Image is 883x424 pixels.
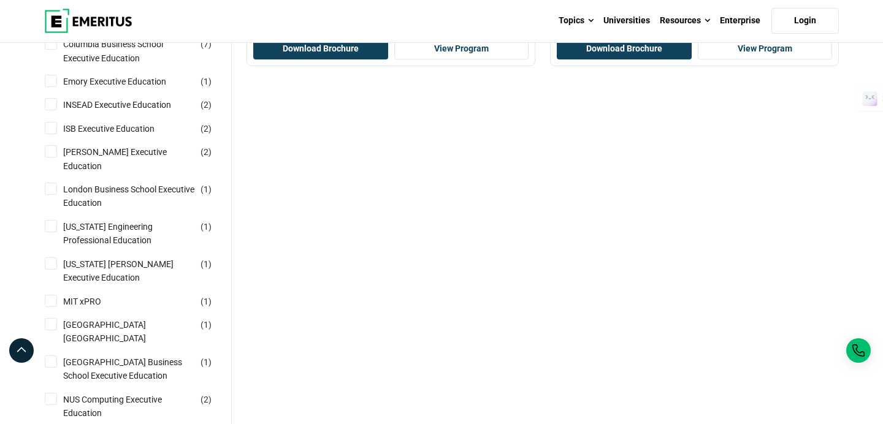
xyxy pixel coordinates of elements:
[204,124,208,134] span: 2
[204,222,208,232] span: 1
[201,122,212,135] span: ( )
[253,39,388,59] button: Download Brochure
[771,8,839,34] a: Login
[201,257,212,271] span: ( )
[204,357,208,367] span: 1
[201,183,212,196] span: ( )
[63,122,179,135] a: ISB Executive Education
[63,75,191,88] a: Emory Executive Education
[63,295,126,308] a: MIT xPRO
[204,39,208,49] span: 7
[201,295,212,308] span: ( )
[63,98,196,112] a: INSEAD Executive Education
[201,145,212,159] span: ( )
[63,393,220,420] a: NUS Computing Executive Education
[698,39,833,59] a: View Program
[63,257,220,285] a: [US_STATE] [PERSON_NAME] Executive Education
[204,320,208,330] span: 1
[204,147,208,157] span: 2
[204,184,208,194] span: 1
[63,145,220,173] a: [PERSON_NAME] Executive Education
[63,318,220,346] a: [GEOGRAPHIC_DATA] [GEOGRAPHIC_DATA]
[204,100,208,110] span: 2
[557,39,692,59] button: Download Brochure
[201,318,212,331] span: ( )
[201,220,212,233] span: ( )
[201,37,212,51] span: ( )
[394,39,529,59] a: View Program
[201,393,212,406] span: ( )
[201,355,212,369] span: ( )
[63,355,220,383] a: [GEOGRAPHIC_DATA] Business School Executive Education
[201,75,212,88] span: ( )
[204,77,208,86] span: 1
[63,220,220,248] a: [US_STATE] Engineering Professional Education
[63,183,220,210] a: London Business School Executive Education
[201,98,212,112] span: ( )
[204,395,208,404] span: 2
[63,37,220,65] a: Columbia Business School Executive Education
[204,297,208,306] span: 1
[204,259,208,269] span: 1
